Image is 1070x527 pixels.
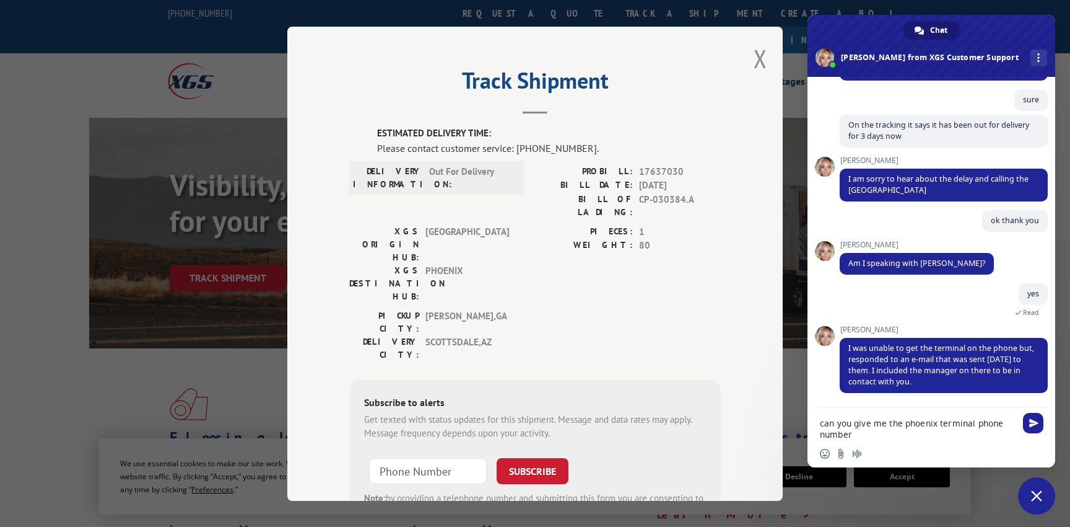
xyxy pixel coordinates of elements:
[349,263,419,303] label: XGS DESTINATION HUB:
[639,239,721,253] span: 80
[349,224,419,263] label: XGS ORIGIN HUB:
[1027,288,1039,299] span: yes
[639,179,721,193] span: [DATE]
[369,458,487,484] input: Phone Number
[349,72,721,95] h2: Track Shipment
[848,120,1029,141] span: On the tracking it says it has been out for delivery for 3 days now
[429,164,513,190] span: Out For Delivery
[425,309,509,335] span: [PERSON_NAME] , GA
[349,309,419,335] label: PICKUP CITY:
[535,224,633,239] label: PIECES:
[991,215,1039,226] span: ok thank you
[364,492,386,503] strong: Note:
[353,164,423,190] label: DELIVERY INFORMATION:
[535,192,633,218] label: BILL OF LADING:
[425,224,509,263] span: [GEOGRAPHIC_DATA]
[1023,94,1039,105] span: sure
[930,21,947,40] span: Chat
[840,325,1048,334] span: [PERSON_NAME]
[425,263,509,303] span: PHOENIX
[1023,308,1039,317] span: Read
[1018,477,1055,515] div: Close chat
[848,258,985,268] span: Am I speaking with [PERSON_NAME]?
[848,343,1034,387] span: I was unable to get the terminal on the phone but, responded to an e-mail that was sent [DATE] to...
[903,21,960,40] div: Chat
[639,164,721,179] span: 17637030
[364,394,706,412] div: Subscribe to alerts
[425,335,509,361] span: SCOTTSDALE , AZ
[1030,50,1047,66] div: More channels
[836,449,846,459] span: Send a file
[377,140,721,155] div: Please contact customer service: [PHONE_NUMBER].
[840,241,994,249] span: [PERSON_NAME]
[639,224,721,239] span: 1
[840,156,1048,165] span: [PERSON_NAME]
[497,458,568,484] button: SUBSCRIBE
[820,418,1016,440] textarea: Compose your message...
[364,412,706,440] div: Get texted with status updates for this shipment. Message and data rates may apply. Message frequ...
[1023,413,1043,433] span: Send
[820,449,830,459] span: Insert an emoji
[535,179,633,193] label: BILL DATE:
[852,449,862,459] span: Audio message
[349,335,419,361] label: DELIVERY CITY:
[754,42,767,75] button: Close modal
[639,192,721,218] span: CP-030384.A
[377,126,721,141] label: ESTIMATED DELIVERY TIME:
[848,174,1029,195] span: I am sorry to hear about the delay and calling the [GEOGRAPHIC_DATA]
[535,239,633,253] label: WEIGHT:
[535,164,633,179] label: PROBILL:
